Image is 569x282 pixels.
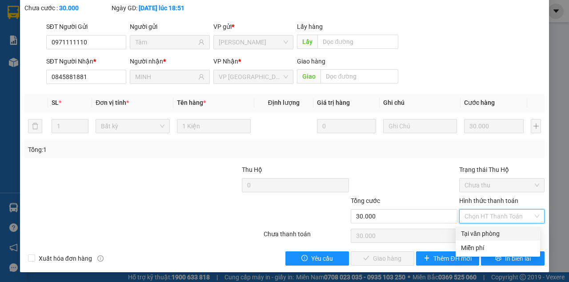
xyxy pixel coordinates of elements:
[285,251,349,266] button: exclamation-circleYêu cầu
[465,179,539,192] span: Chưa thu
[28,119,42,133] button: delete
[351,251,414,266] button: checkGiao hàng
[35,254,96,263] span: Xuất hóa đơn hàng
[465,210,539,223] span: Chọn HT Thanh Toán
[130,56,210,66] div: Người nhận
[380,94,461,111] th: Ghi chú
[297,58,325,65] span: Giao hàng
[219,70,288,83] span: VP Sài Gòn
[481,251,545,266] button: printerIn biên lai
[177,99,206,106] span: Tên hàng
[416,251,480,266] button: plusThêm ĐH mới
[52,99,59,106] span: SL
[317,119,376,133] input: 0
[135,37,196,47] input: Tên người gửi
[263,229,350,245] div: Chưa thanh toán
[505,254,531,263] span: In biên lai
[297,23,323,30] span: Lấy hàng
[242,166,262,173] span: Thu Hộ
[461,243,535,253] div: Miễn phí
[59,4,79,12] b: 30.000
[177,119,251,133] input: VD: Bàn, Ghế
[24,3,110,13] div: Chưa cước :
[130,22,210,32] div: Người gửi
[213,22,293,32] div: VP gửi
[46,56,126,66] div: SĐT Người Nhận
[321,69,398,83] input: Dọc đường
[301,255,308,262] span: exclamation-circle
[101,119,164,133] span: Bất kỳ
[424,255,430,262] span: plus
[317,99,350,106] span: Giá trị hàng
[112,3,197,13] div: Ngày GD:
[461,229,535,238] div: Tại văn phòng
[97,255,104,262] span: info-circle
[297,69,321,83] span: Giao
[351,197,380,204] span: Tổng cước
[433,254,471,263] span: Thêm ĐH mới
[495,255,501,262] span: printer
[311,254,333,263] span: Yêu cầu
[219,36,288,49] span: VP Phan Thiết
[317,35,398,49] input: Dọc đường
[213,58,238,65] span: VP Nhận
[464,119,524,133] input: 0
[459,165,545,175] div: Trạng thái Thu Hộ
[198,39,204,45] span: user
[531,119,541,133] button: plus
[268,99,300,106] span: Định lượng
[139,4,184,12] b: [DATE] lúc 18:51
[383,119,457,133] input: Ghi Chú
[28,145,220,155] div: Tổng: 1
[135,72,196,82] input: Tên người nhận
[46,22,126,32] div: SĐT Người Gửi
[96,99,129,106] span: Đơn vị tính
[464,99,495,106] span: Cước hàng
[198,74,204,80] span: user
[459,197,518,204] label: Hình thức thanh toán
[297,35,317,49] span: Lấy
